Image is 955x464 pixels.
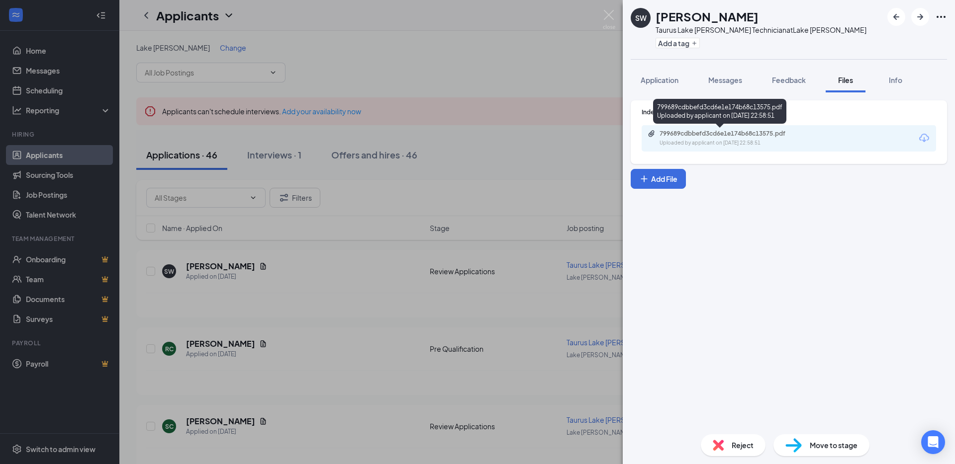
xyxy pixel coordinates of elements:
[660,139,809,147] div: Uploaded by applicant on [DATE] 22:58:51
[639,174,649,184] svg: Plus
[911,8,929,26] button: ArrowRight
[656,8,759,25] h1: [PERSON_NAME]
[914,11,926,23] svg: ArrowRight
[656,25,866,35] div: Taurus Lake [PERSON_NAME] Technician at Lake [PERSON_NAME]
[641,76,678,84] span: Application
[631,169,686,189] button: Add FilePlus
[648,130,809,147] a: Paperclip799689cdbbefd3cd6e1e174b68c13575.pdfUploaded by applicant on [DATE] 22:58:51
[921,430,945,454] div: Open Intercom Messenger
[691,40,697,46] svg: Plus
[889,76,902,84] span: Info
[838,76,853,84] span: Files
[772,76,806,84] span: Feedback
[635,13,647,23] div: SW
[918,132,930,144] svg: Download
[890,11,902,23] svg: ArrowLeftNew
[887,8,905,26] button: ArrowLeftNew
[732,440,754,451] span: Reject
[656,38,700,48] button: PlusAdd a tag
[642,108,936,116] div: Indeed Resume
[660,130,799,138] div: 799689cdbbefd3cd6e1e174b68c13575.pdf
[648,130,656,138] svg: Paperclip
[653,99,786,124] div: 799689cdbbefd3cd6e1e174b68c13575.pdf Uploaded by applicant on [DATE] 22:58:51
[810,440,858,451] span: Move to stage
[708,76,742,84] span: Messages
[935,11,947,23] svg: Ellipses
